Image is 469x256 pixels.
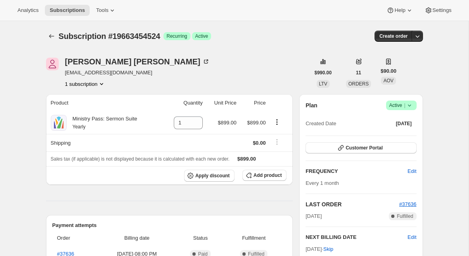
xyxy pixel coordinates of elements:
[403,165,421,178] button: Edit
[397,213,413,219] span: Fulfilled
[310,67,336,78] button: $990.00
[271,118,283,126] button: Product actions
[65,80,106,88] button: Product actions
[91,5,121,16] button: Tools
[394,7,405,14] span: Help
[45,5,90,16] button: Subscriptions
[379,33,407,39] span: Create order
[226,234,282,242] span: Fulfillment
[315,70,332,76] span: $990.00
[407,167,416,175] span: Edit
[73,124,86,130] small: Yearly
[205,94,239,112] th: Unit Price
[46,94,163,112] th: Product
[65,69,210,77] span: [EMAIL_ADDRESS][DOMAIN_NAME]
[253,140,266,146] span: $0.00
[319,243,338,256] button: Skip
[163,94,205,112] th: Quantity
[218,120,236,126] span: $899.00
[46,31,57,42] button: Subscriptions
[180,234,221,242] span: Status
[319,81,327,87] span: LTV
[52,229,97,247] th: Order
[399,201,416,207] a: #37636
[356,70,361,76] span: 11
[389,101,413,109] span: Active
[306,180,339,186] span: Every 1 month
[348,81,369,87] span: ORDERS
[51,156,230,162] span: Sales tax (if applicable) is not displayed because it is calculated with each new order.
[306,200,399,208] h2: LAST ORDER
[432,7,452,14] span: Settings
[306,120,336,128] span: Created Date
[351,67,366,78] button: 11
[399,200,416,208] button: #37636
[420,5,456,16] button: Settings
[306,212,322,220] span: [DATE]
[51,115,67,131] img: product img
[184,170,234,182] button: Apply discount
[247,120,266,126] span: $899.00
[46,58,59,70] span: Jason Lowe
[306,233,407,241] h2: NEXT BILLING DATE
[404,102,405,109] span: |
[17,7,38,14] span: Analytics
[50,7,85,14] span: Subscriptions
[306,142,416,153] button: Customer Portal
[254,172,282,178] span: Add product
[383,78,393,83] span: AOV
[306,246,333,252] span: [DATE] ·
[396,120,412,127] span: [DATE]
[382,5,418,16] button: Help
[407,233,416,241] button: Edit
[306,167,407,175] h2: FREQUENCY
[239,94,268,112] th: Price
[391,118,417,129] button: [DATE]
[52,221,287,229] h2: Payment attempts
[96,7,108,14] span: Tools
[237,156,256,162] span: $899.00
[323,245,333,253] span: Skip
[242,170,286,181] button: Add product
[65,58,210,66] div: [PERSON_NAME] [PERSON_NAME]
[67,115,137,131] div: Ministry Pass: Sermon Suite
[99,234,175,242] span: Billing date
[195,173,230,179] span: Apply discount
[306,101,317,109] h2: Plan
[381,67,396,75] span: $90.00
[46,134,163,151] th: Shipping
[195,33,208,39] span: Active
[271,138,283,146] button: Shipping actions
[346,145,383,151] span: Customer Portal
[59,32,160,41] span: Subscription #19663454524
[13,5,43,16] button: Analytics
[375,31,412,42] button: Create order
[167,33,187,39] span: Recurring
